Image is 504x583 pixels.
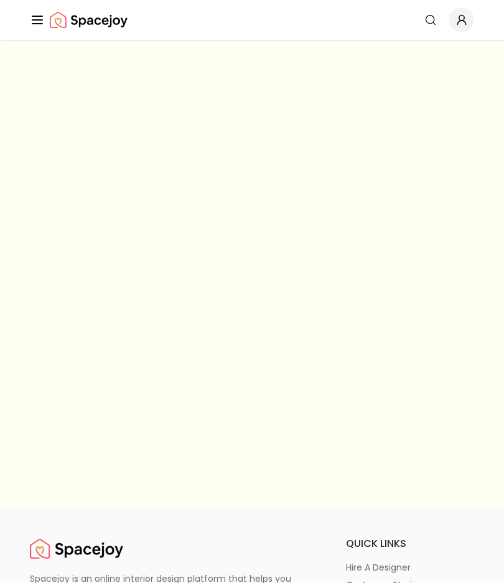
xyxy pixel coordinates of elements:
[30,536,123,561] a: Spacejoy
[50,7,128,32] img: Spacejoy Logo
[30,536,123,561] img: Spacejoy Logo
[346,536,474,551] h6: quick links
[50,7,128,32] a: Spacejoy
[346,561,474,574] a: hire a designer
[346,561,411,574] p: hire a designer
